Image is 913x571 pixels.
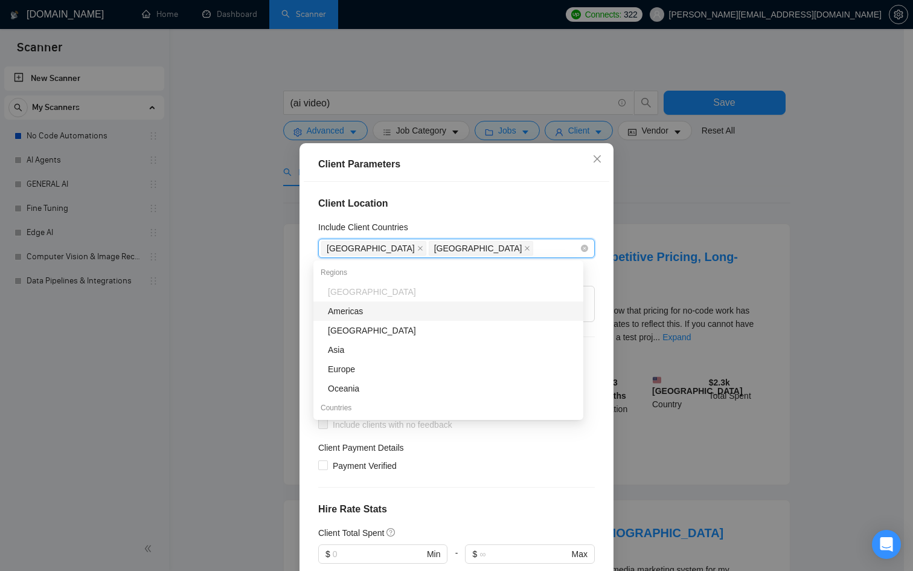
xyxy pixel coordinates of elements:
span: close-circle [581,245,588,252]
h4: Client Payment Details [318,441,404,454]
span: Include clients with no feedback [328,418,457,431]
div: Open Intercom Messenger [872,530,901,559]
span: United States [321,241,426,256]
h5: Client Total Spent [318,526,384,540]
div: Africa [313,282,583,302]
h4: Client Location [318,196,595,211]
span: close [417,245,423,251]
span: $ [325,547,330,561]
div: Americas [313,302,583,321]
input: ∞ [479,547,569,561]
div: Europe [313,360,583,379]
span: Max [572,547,588,561]
div: Countries [313,398,583,418]
div: Client Parameters [318,157,595,172]
span: close [524,245,530,251]
h5: Include Client Countries [318,221,408,234]
div: Americas [328,305,576,318]
span: close [592,154,602,164]
span: [GEOGRAPHIC_DATA] [434,242,522,255]
div: Asia [328,343,576,356]
input: 0 [333,547,424,561]
span: $ [472,547,477,561]
div: Asia [313,340,583,360]
span: [GEOGRAPHIC_DATA] [327,242,415,255]
div: [GEOGRAPHIC_DATA] [328,285,576,298]
div: Oceania [328,382,576,395]
div: Regions [313,263,583,282]
span: question-circle [386,527,396,537]
button: Close [581,143,613,176]
div: [GEOGRAPHIC_DATA] [328,324,576,337]
h4: Hire Rate Stats [318,502,595,517]
span: United Kingdom [429,241,534,256]
span: Min [427,547,441,561]
div: Europe [328,363,576,376]
div: Oceania [313,379,583,398]
div: Antarctica [313,321,583,340]
span: Payment Verified [328,459,402,473]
